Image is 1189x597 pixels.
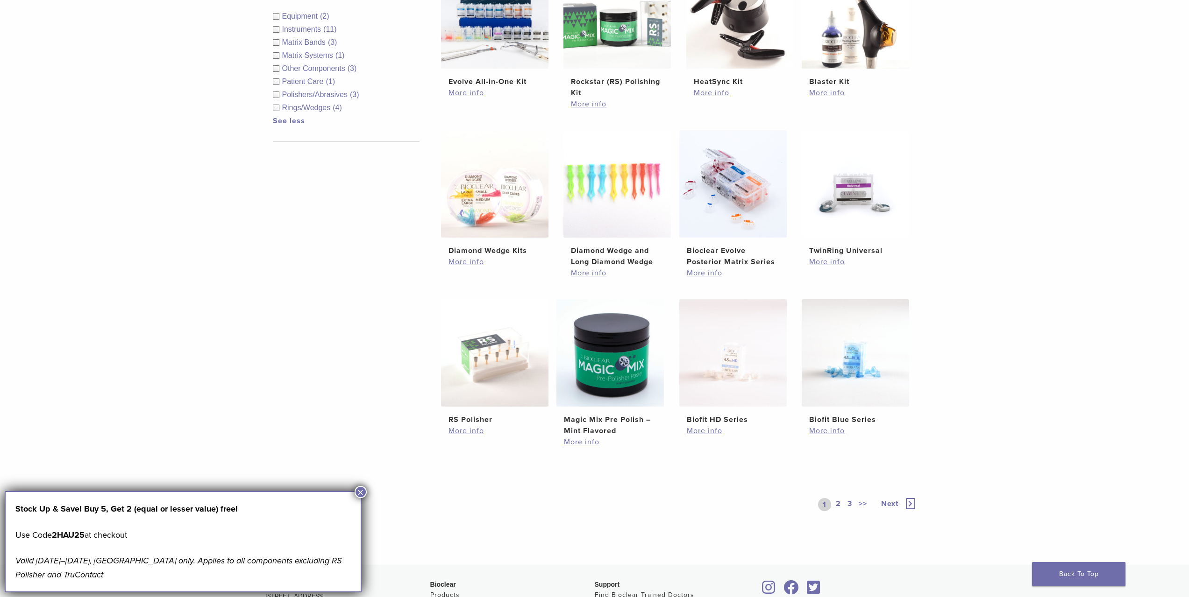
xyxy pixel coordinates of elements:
a: RS PolisherRS Polisher [441,299,549,425]
a: Biofit HD SeriesBiofit HD Series [679,299,788,425]
a: More info [809,87,902,98]
a: More info [571,98,663,110]
span: Rings/Wedges [282,104,333,112]
span: Equipment [282,12,320,20]
a: More info [809,425,902,436]
h2: Biofit HD Series [687,414,779,425]
a: Bioclear [804,586,824,595]
span: (3) [348,64,357,72]
a: See less [273,116,305,126]
span: (1) [326,77,335,85]
span: Next [881,499,898,508]
a: Bioclear [759,586,779,595]
span: Matrix Systems [282,51,335,59]
a: More info [687,425,779,436]
a: More info [809,256,902,267]
span: (11) [323,25,336,33]
em: Valid [DATE]–[DATE], [GEOGRAPHIC_DATA] only. Applies to all components excluding RS Polisher and ... [15,555,342,580]
span: Bioclear [430,581,456,588]
img: Diamond Wedge and Long Diamond Wedge [563,130,671,238]
a: More info [694,87,786,98]
a: More info [449,87,541,98]
h2: Bioclear Evolve Posterior Matrix Series [687,245,779,267]
span: Instruments [282,25,324,33]
a: 1 [818,498,831,511]
h2: HeatSync Kit [694,76,786,87]
span: Polishers/Abrasives [282,91,350,98]
a: More info [571,267,663,279]
a: More info [449,425,541,436]
a: 2 [834,498,843,511]
h2: RS Polisher [449,414,541,425]
img: Bioclear Evolve Posterior Matrix Series [679,130,787,238]
h2: Evolve All-in-One Kit [449,76,541,87]
a: Bioclear [781,586,802,595]
a: More info [564,436,656,448]
a: Diamond Wedge KitsDiamond Wedge Kits [441,130,549,256]
img: TwinRing Universal [802,130,909,238]
a: Magic Mix Pre Polish - Mint FlavoredMagic Mix Pre Polish – Mint Flavored [556,299,665,436]
a: More info [687,267,779,279]
img: Magic Mix Pre Polish - Mint Flavored [556,299,664,407]
span: (2) [320,12,329,20]
span: (3) [328,38,337,46]
span: Patient Care [282,77,326,85]
a: Bioclear Evolve Posterior Matrix SeriesBioclear Evolve Posterior Matrix Series [679,130,788,267]
span: (4) [333,104,342,112]
img: Biofit Blue Series [802,299,909,407]
span: Matrix Bands [282,38,328,46]
p: Use Code at checkout [15,528,351,542]
a: Back To Top [1032,562,1125,586]
img: RS Polisher [441,299,548,407]
strong: Stock Up & Save! Buy 5, Get 2 (equal or lesser value) free! [15,504,238,514]
span: Other Components [282,64,348,72]
a: More info [449,256,541,267]
h2: Magic Mix Pre Polish – Mint Flavored [564,414,656,436]
h2: Diamond Wedge and Long Diamond Wedge [571,245,663,267]
strong: 2HAU25 [52,530,85,540]
img: Diamond Wedge Kits [441,130,548,238]
span: Support [595,581,620,588]
span: (3) [350,91,359,98]
a: Biofit Blue SeriesBiofit Blue Series [801,299,910,425]
a: 3 [846,498,854,511]
a: TwinRing UniversalTwinRing Universal [801,130,910,256]
img: Biofit HD Series [679,299,787,407]
a: >> [857,498,869,511]
h2: Rockstar (RS) Polishing Kit [571,76,663,98]
h2: Biofit Blue Series [809,414,902,425]
h2: Blaster Kit [809,76,902,87]
span: (1) [335,51,345,59]
button: Close [355,486,367,498]
h2: TwinRing Universal [809,245,902,256]
a: Diamond Wedge and Long Diamond WedgeDiamond Wedge and Long Diamond Wedge [563,130,672,267]
h2: Diamond Wedge Kits [449,245,541,256]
